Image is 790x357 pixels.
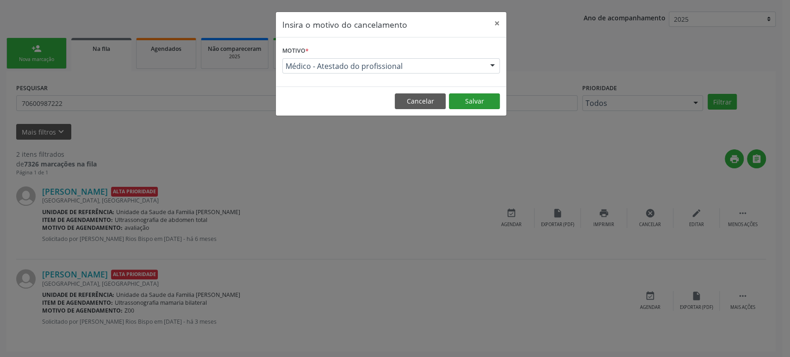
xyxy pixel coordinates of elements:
span: Médico - Atestado do profissional [286,62,481,71]
label: Motivo [282,44,309,58]
button: Cancelar [395,93,446,109]
button: Salvar [449,93,500,109]
h5: Insira o motivo do cancelamento [282,18,407,31]
button: Close [488,12,506,35]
